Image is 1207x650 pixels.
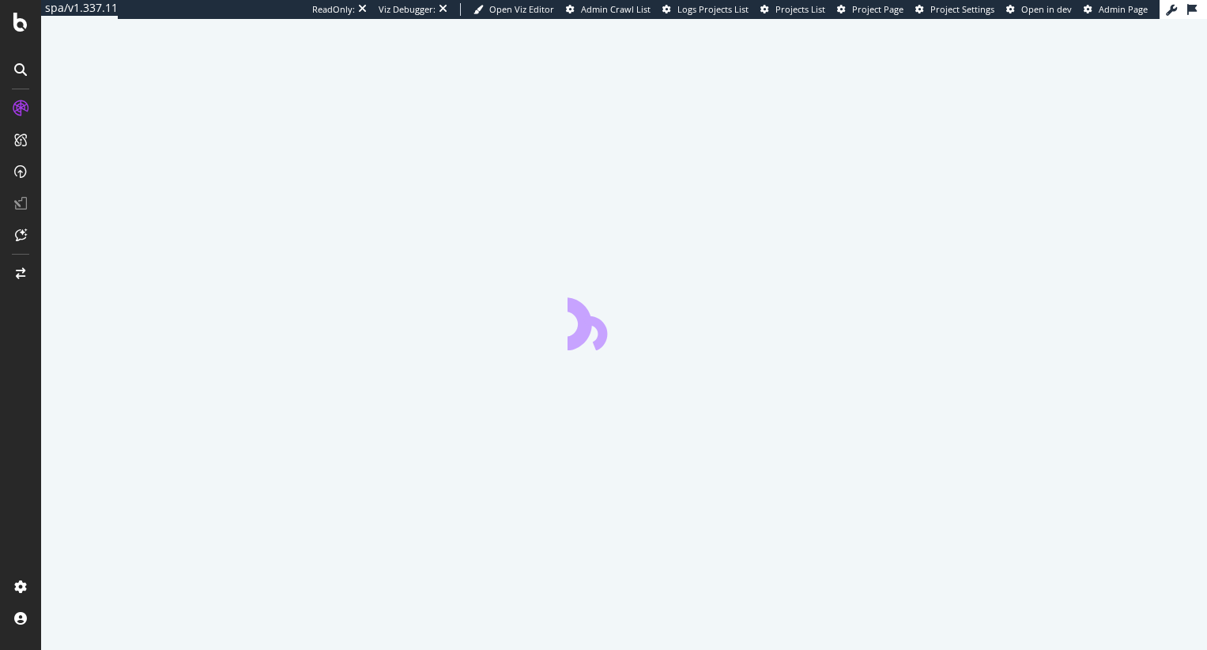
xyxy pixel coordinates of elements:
[379,3,436,16] div: Viz Debugger:
[1099,3,1148,15] span: Admin Page
[568,293,681,350] div: animation
[473,3,554,16] a: Open Viz Editor
[915,3,994,16] a: Project Settings
[677,3,749,15] span: Logs Projects List
[662,3,749,16] a: Logs Projects List
[1084,3,1148,16] a: Admin Page
[489,3,554,15] span: Open Viz Editor
[930,3,994,15] span: Project Settings
[1006,3,1072,16] a: Open in dev
[760,3,825,16] a: Projects List
[837,3,903,16] a: Project Page
[775,3,825,15] span: Projects List
[566,3,651,16] a: Admin Crawl List
[312,3,355,16] div: ReadOnly:
[1021,3,1072,15] span: Open in dev
[581,3,651,15] span: Admin Crawl List
[852,3,903,15] span: Project Page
